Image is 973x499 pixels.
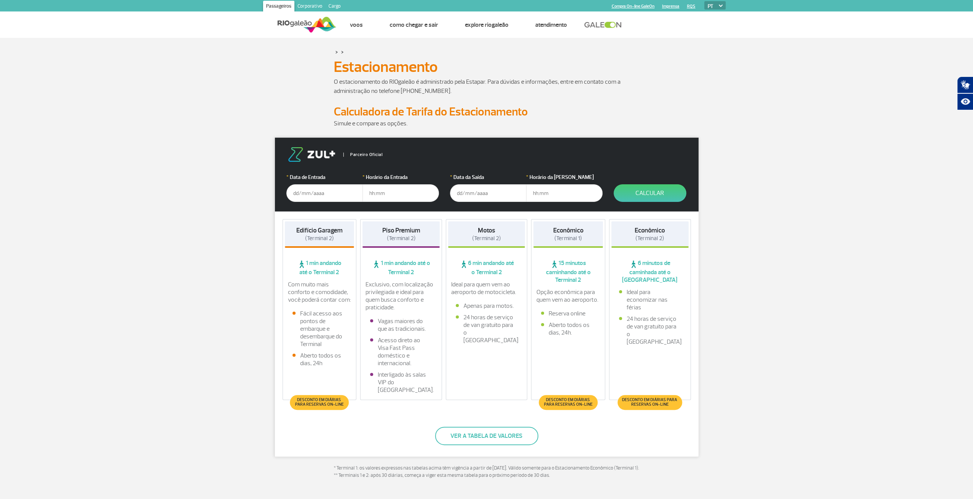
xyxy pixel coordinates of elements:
[614,184,686,202] button: Calcular
[450,173,526,181] label: Data da Saída
[292,352,347,367] li: Aberto todos os dias, 24h
[957,76,973,110] div: Plugin de acessibilidade da Hand Talk.
[478,226,495,234] strong: Motos
[350,21,363,29] a: Voos
[456,314,518,344] li: 24 horas de serviço de van gratuito para o [GEOGRAPHIC_DATA]
[635,235,664,242] span: (Terminal 2)
[294,1,325,13] a: Corporativo
[554,235,582,242] span: (Terminal 1)
[456,302,518,310] li: Apenas para motos.
[465,21,508,29] a: Explore RIOgaleão
[286,184,363,202] input: dd/mm/aaaa
[382,226,420,234] strong: Piso Premium
[536,288,600,304] p: Opção econômica para quem vem ao aeroporto.
[296,226,343,234] strong: Edifício Garagem
[365,281,437,311] p: Exclusivo, com localização privilegiada e ideal para quem busca conforto e praticidade.
[370,336,432,367] li: Acesso direto ao Visa Fast Pass doméstico e internacional.
[957,76,973,93] button: Abrir tradutor de língua de sinais.
[448,259,525,276] span: 6 min andando até o Terminal 2
[543,398,593,407] span: Desconto em diárias para reservas on-line
[370,317,432,333] li: Vagas maiores do que as tradicionais.
[292,310,347,348] li: Fácil acesso aos pontos de embarque e desembarque do Terminal
[325,1,344,13] a: Cargo
[535,21,567,29] a: Atendimento
[687,4,695,9] a: RQS
[619,315,681,346] li: 24 horas de serviço de van gratuito para o [GEOGRAPHIC_DATA]
[541,310,595,317] li: Reserva online
[472,235,501,242] span: (Terminal 2)
[619,288,681,311] li: Ideal para economizar nas férias
[286,147,337,162] img: logo-zul.png
[450,184,526,202] input: dd/mm/aaaa
[334,77,640,96] p: O estacionamento do RIOgaleão é administrado pela Estapar. Para dúvidas e informações, entre em c...
[635,226,665,234] strong: Econômico
[263,1,294,13] a: Passageiros
[387,235,415,242] span: (Terminal 2)
[334,119,640,128] p: Simule e compare as opções.
[612,4,655,9] a: Compra On-line GaleOn
[526,184,603,202] input: hh:mm
[957,93,973,110] button: Abrir recursos assistivos.
[362,259,440,276] span: 1 min andando até o Terminal 2
[362,173,439,181] label: Horário da Entrada
[553,226,583,234] strong: Econômico
[362,184,439,202] input: hh:mm
[611,259,689,284] span: 6 minutos de caminhada até o [GEOGRAPHIC_DATA]
[335,47,338,56] a: >
[285,259,354,276] span: 1 min andando até o Terminal 2
[288,281,351,304] p: Com muito mais conforto e comodidade, você poderá contar com:
[390,21,438,29] a: Como chegar e sair
[286,173,363,181] label: Data de Entrada
[370,371,432,394] li: Interligado às salas VIP do [GEOGRAPHIC_DATA].
[334,105,640,119] h2: Calculadora de Tarifa do Estacionamento
[541,321,595,336] li: Aberto todos os dias, 24h.
[341,47,344,56] a: >
[435,427,538,445] button: Ver a tabela de valores
[662,4,679,9] a: Imprensa
[334,60,640,73] h1: Estacionamento
[305,235,334,242] span: (Terminal 2)
[526,173,603,181] label: Horário da [PERSON_NAME]
[343,153,383,157] span: Parceiro Oficial
[451,281,522,296] p: Ideal para quem vem ao aeroporto de motocicleta.
[621,398,678,407] span: Desconto em diárias para reservas on-line
[294,398,345,407] span: Desconto em diárias para reservas on-line
[533,259,603,284] span: 15 minutos caminhando até o Terminal 2
[334,465,640,479] p: * Terminal 1: os valores expressos nas tabelas acima têm vigência a partir de [DATE]. Válido some...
